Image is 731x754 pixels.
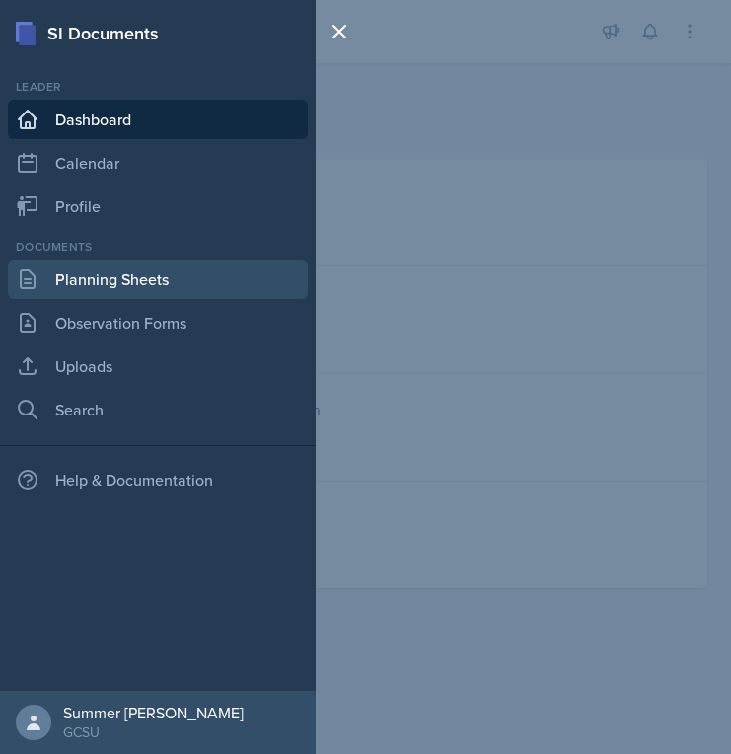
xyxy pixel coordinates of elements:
div: GCSU [63,722,244,742]
a: Observation Forms [8,303,308,342]
div: Documents [8,238,308,256]
a: Profile [8,187,308,226]
a: Uploads [8,346,308,386]
div: Help & Documentation [8,460,308,499]
a: Search [8,390,308,429]
div: Summer [PERSON_NAME] [63,703,244,722]
a: Calendar [8,143,308,183]
div: Leader [8,78,308,96]
a: Dashboard [8,100,308,139]
a: Planning Sheets [8,260,308,299]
